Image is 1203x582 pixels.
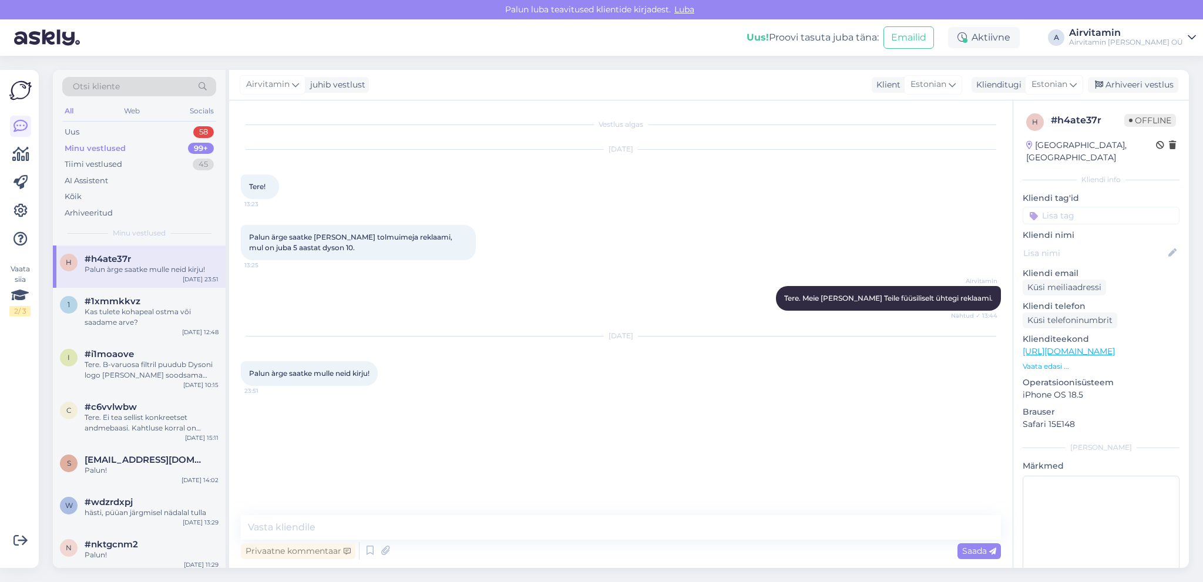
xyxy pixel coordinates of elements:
a: [URL][DOMAIN_NAME] [1023,346,1115,356]
span: h [66,258,72,267]
div: Kliendi info [1023,174,1180,185]
div: # h4ate37r [1051,113,1124,127]
span: 1 [68,300,70,309]
div: 45 [193,159,214,170]
div: [DATE] 11:29 [184,560,219,569]
span: h [1032,117,1038,126]
div: [DATE] [241,144,1001,154]
p: Safari 15E148 [1023,418,1180,430]
div: [DATE] 13:29 [183,518,219,527]
div: [DATE] [241,331,1001,341]
div: All [62,103,76,119]
div: Palun! [85,550,219,560]
div: Arhiveeritud [65,207,113,219]
span: Offline [1124,114,1176,127]
div: Palun àrge saatke mulle neid kirju! [85,264,219,275]
div: Klient [872,79,900,91]
div: Tere. Ei tea sellist konkreetset andmebaasi. Kahtluse korral on võimalik võrrelda originaaltootega. [85,412,219,433]
p: Klienditeekond [1023,333,1180,345]
b: Uus! [747,32,769,43]
div: hästi, püüan järgmisel nädalal tulla [85,507,219,518]
span: Tere! [249,182,266,191]
span: Estonian [1031,78,1067,91]
span: Tere. Meie [PERSON_NAME] Teile füüsiliselt ühtegi reklaami. [784,294,993,302]
p: Kliendi telefon [1023,300,1180,312]
div: A [1048,29,1064,46]
div: AI Assistent [65,175,108,187]
span: #c6vvlwbw [85,402,137,412]
img: Askly Logo [9,79,32,102]
span: Palun ärge saatke [PERSON_NAME] tolmuimeja reklaami, mul on juba 5 aastat dyson 10. [249,233,454,252]
div: Socials [187,103,216,119]
div: Airvitamin [1069,28,1183,38]
div: Uus [65,126,79,138]
span: Otsi kliente [73,80,120,93]
div: [DATE] 23:51 [183,275,219,284]
div: [DATE] 15:11 [185,433,219,442]
span: n [66,543,72,552]
div: Minu vestlused [65,143,126,154]
input: Lisa tag [1023,207,1180,224]
div: Küsi meiliaadressi [1023,280,1106,295]
p: Märkmed [1023,460,1180,472]
div: Tere. B-varuosa filtril puudub Dysoni logo [PERSON_NAME] soodsama hinnaga. [85,359,219,381]
span: #1xmmkkvz [85,296,140,307]
div: Palun! [85,465,219,476]
span: Estonian [910,78,946,91]
span: Palun àrge saatke mulle neid kirju! [249,369,369,378]
a: AirvitaminAirvitamin [PERSON_NAME] OÜ [1069,28,1196,47]
div: Klienditugi [972,79,1021,91]
div: juhib vestlust [305,79,365,91]
p: Kliendi tag'id [1023,192,1180,204]
div: Tiimi vestlused [65,159,122,170]
span: s [67,459,71,467]
span: Minu vestlused [113,228,166,238]
span: w [65,501,73,510]
div: 2 / 3 [9,306,31,317]
span: #h4ate37r [85,254,131,264]
span: Luba [671,4,698,15]
button: Emailid [883,26,934,49]
div: Airvitamin [PERSON_NAME] OÜ [1069,38,1183,47]
span: Airvitamin [246,78,290,91]
span: Airvitamin [953,277,997,285]
p: Brauser [1023,406,1180,418]
p: iPhone OS 18.5 [1023,389,1180,401]
div: Küsi telefoninumbrit [1023,312,1117,328]
span: c [66,406,72,415]
span: 13:23 [244,200,288,208]
span: #wdzrdxpj [85,497,133,507]
div: Proovi tasuta juba täna: [747,31,879,45]
p: Vaata edasi ... [1023,361,1180,372]
p: Operatsioonisüsteem [1023,376,1180,389]
span: Saada [962,546,996,556]
div: [DATE] 12:48 [182,328,219,337]
div: [PERSON_NAME] [1023,442,1180,453]
div: Arhiveeri vestlus [1088,77,1178,93]
p: Kliendi nimi [1023,229,1180,241]
span: i [68,353,70,362]
div: Privaatne kommentaar [241,543,355,559]
div: Kas tulete kohapeal ostma või saadame arve? [85,307,219,328]
div: Vaata siia [9,264,31,317]
div: [DATE] 10:15 [183,381,219,389]
div: Web [122,103,142,119]
span: 13:25 [244,261,288,270]
div: 58 [193,126,214,138]
span: sanderlaas37@gmail.com [85,455,207,465]
div: Aktiivne [948,27,1020,48]
span: #i1moaove [85,349,134,359]
p: Kliendi email [1023,267,1180,280]
div: Vestlus algas [241,119,1001,130]
div: [DATE] 14:02 [182,476,219,485]
div: Kõik [65,191,82,203]
span: #nktgcnm2 [85,539,138,550]
div: [GEOGRAPHIC_DATA], [GEOGRAPHIC_DATA] [1026,139,1156,164]
input: Lisa nimi [1023,247,1166,260]
div: 99+ [188,143,214,154]
span: 23:51 [244,386,288,395]
span: Nähtud ✓ 13:44 [951,311,997,320]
